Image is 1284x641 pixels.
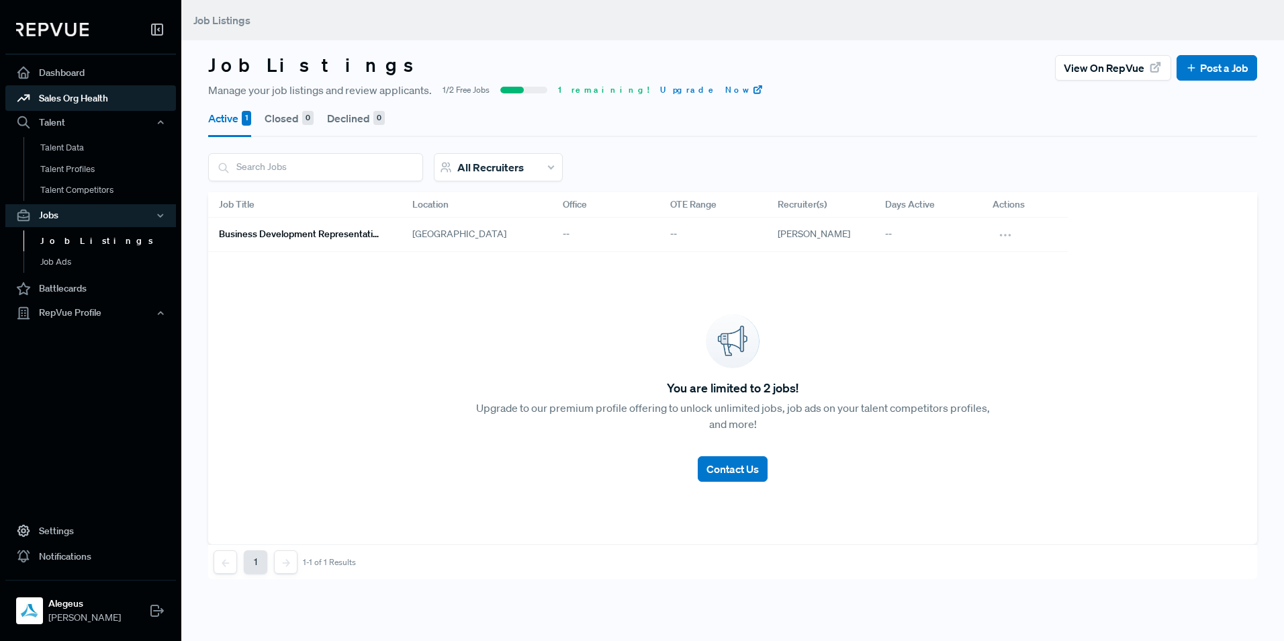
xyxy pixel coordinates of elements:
a: Upgrade Now [660,84,764,96]
strong: Alegeus [48,597,121,611]
button: Talent [5,111,176,134]
a: AlegeusAlegeus[PERSON_NAME] [5,580,176,630]
a: Notifications [5,544,176,569]
a: Post a Job [1185,60,1248,76]
div: -- [659,218,767,252]
a: Job Listings [24,230,194,252]
a: Talent Profiles [24,159,194,180]
div: -- [874,218,982,252]
span: 1/2 Free Jobs [443,84,490,96]
div: -- [552,218,659,252]
a: Settings [5,518,176,544]
div: 1-1 of 1 Results [303,558,356,567]
a: Talent Data [24,137,194,159]
a: Business Development Representative [219,223,380,246]
span: [PERSON_NAME] [778,228,850,240]
span: [PERSON_NAME] [48,611,121,625]
a: Contact Us [698,445,768,482]
div: 1 [242,111,251,126]
img: Alegeus [19,600,40,622]
div: 0 [373,111,385,126]
button: Contact Us [698,456,768,482]
nav: pagination [214,550,356,574]
button: Previous [214,550,237,574]
span: Actions [993,198,1025,212]
button: View on RepVue [1055,55,1171,81]
a: Job Ads [24,251,194,273]
a: Talent Competitors [24,179,194,201]
span: Manage your job listings and review applicants. [208,82,432,98]
img: RepVue [16,23,89,36]
input: Search Jobs [209,154,422,180]
span: Job Listings [193,13,250,27]
span: Office [563,198,587,212]
button: Active 1 [208,99,251,137]
span: Recruiter(s) [778,198,827,212]
div: 0 [302,111,314,126]
a: Battlecards [5,276,176,302]
button: Declined 0 [327,99,385,137]
h6: Business Development Representative [219,228,380,240]
a: Dashboard [5,60,176,85]
img: announcement [706,314,760,368]
span: View on RepVue [1064,60,1144,76]
span: OTE Range [670,198,717,212]
span: Location [412,198,449,212]
span: Contact Us [706,462,759,476]
p: Upgrade to our premium profile offering to unlock unlimited jobs, job ads on your talent competit... [471,400,995,432]
a: Sales Org Health [5,85,176,111]
span: [GEOGRAPHIC_DATA] [412,227,506,241]
span: 1 remaining! [558,84,649,96]
button: RepVue Profile [5,302,176,325]
span: All Recruiters [457,161,524,174]
span: You are limited to 2 jobs! [667,379,798,397]
span: Days Active [885,198,935,212]
h3: Job Listings [208,54,426,77]
button: Next [274,550,297,574]
button: 1 [244,550,267,574]
button: Closed 0 [265,99,314,137]
span: Job Title [219,198,255,212]
button: Post a Job [1177,55,1257,81]
button: Jobs [5,204,176,227]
